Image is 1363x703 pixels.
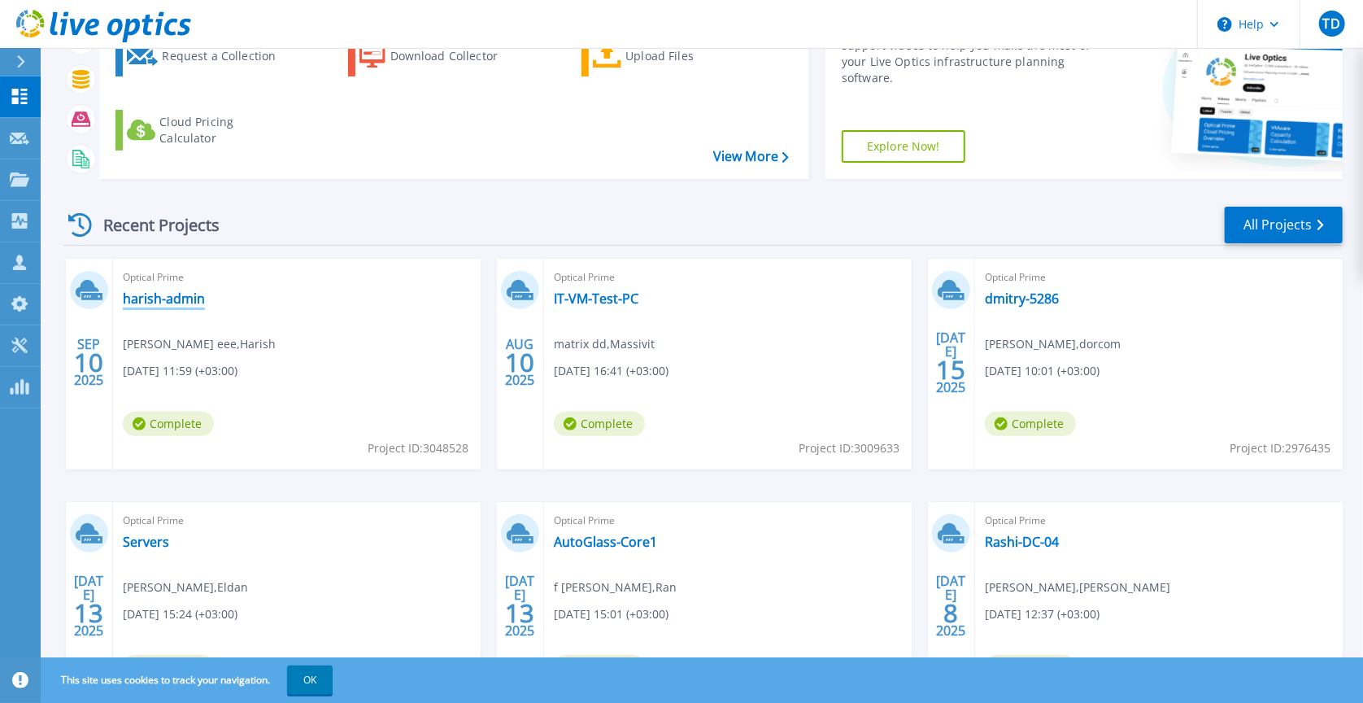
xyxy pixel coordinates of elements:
[123,269,471,286] span: Optical Prime
[123,362,237,380] span: [DATE] 11:59 (+03:00)
[123,579,248,596] span: [PERSON_NAME] , Eldan
[842,130,965,163] a: Explore Now!
[123,412,214,436] span: Complete
[799,439,899,457] span: Project ID: 3009633
[74,356,103,369] span: 10
[123,605,237,623] span: [DATE] 15:24 (+03:00)
[985,290,1059,307] a: dmitry-5286
[935,576,966,635] div: [DATE] 2025
[162,40,292,72] div: Request a Collection
[505,356,534,369] span: 10
[1323,17,1340,30] span: TD
[73,576,104,635] div: [DATE] 2025
[45,666,333,695] span: This site uses cookies to track your navigation.
[348,36,529,76] a: Download Collector
[123,534,169,550] a: Servers
[985,512,1333,530] span: Optical Prime
[554,290,638,307] a: IT-VM-Test-PC
[985,579,1170,596] span: [PERSON_NAME] , [PERSON_NAME]
[936,363,965,377] span: 15
[985,605,1100,623] span: [DATE] 12:37 (+03:00)
[368,439,468,457] span: Project ID: 3048528
[123,290,205,307] a: harish-admin
[505,606,534,620] span: 13
[504,333,535,392] div: AUG 2025
[985,362,1100,380] span: [DATE] 10:01 (+03:00)
[554,362,668,380] span: [DATE] 16:41 (+03:00)
[123,655,214,679] span: Complete
[554,655,645,679] span: Complete
[554,412,645,436] span: Complete
[842,21,1103,86] div: Find tutorials, instructional guides and other support videos to help you make the most of your L...
[625,40,756,72] div: Upload Files
[985,534,1059,550] a: Rashi-DC-04
[390,40,520,72] div: Download Collector
[115,110,297,151] a: Cloud Pricing Calculator
[554,335,655,353] span: matrix dd , Massivit
[74,606,103,620] span: 13
[63,205,242,245] div: Recent Projects
[985,335,1121,353] span: [PERSON_NAME] , dorcom
[287,666,333,695] button: OK
[504,576,535,635] div: [DATE] 2025
[554,512,902,530] span: Optical Prime
[713,149,789,164] a: View More
[943,606,958,620] span: 8
[1230,439,1330,457] span: Project ID: 2976435
[1225,207,1343,243] a: All Projects
[554,534,657,550] a: AutoGlass-Core1
[123,512,471,530] span: Optical Prime
[985,412,1076,436] span: Complete
[935,333,966,392] div: [DATE] 2025
[159,114,290,146] div: Cloud Pricing Calculator
[581,36,763,76] a: Upload Files
[554,605,668,623] span: [DATE] 15:01 (+03:00)
[554,579,677,596] span: f [PERSON_NAME] , Ran
[554,269,902,286] span: Optical Prime
[123,335,276,353] span: [PERSON_NAME] eee , Harish
[73,333,104,392] div: SEP 2025
[985,269,1333,286] span: Optical Prime
[115,36,297,76] a: Request a Collection
[985,655,1076,679] span: Complete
